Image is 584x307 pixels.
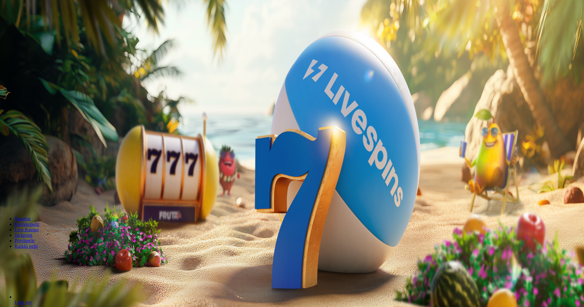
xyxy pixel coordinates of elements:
[15,244,38,249] a: Kaikki pelit
[15,216,30,221] a: Suositut
[15,222,39,227] a: Kolikkopelit
[15,227,39,232] a: Live Kasino
[2,206,582,249] nav: Lobby
[15,238,34,243] a: Pöytäpelit
[2,206,582,260] header: Lobby
[15,300,32,305] a: Gates of Olympus Super Scatter
[15,300,32,305] span: Liity nyt
[15,233,32,238] a: Jackpotit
